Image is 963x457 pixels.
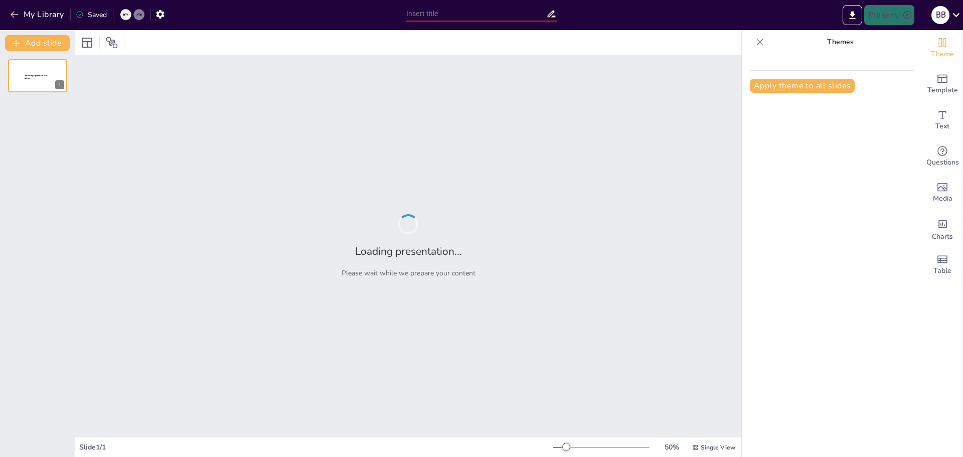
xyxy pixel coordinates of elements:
[932,231,953,242] span: Charts
[922,66,962,102] div: Add ready made slides
[843,5,862,25] button: Export to PowerPoint
[926,157,959,168] span: Questions
[922,175,962,211] div: Add images, graphics, shapes or video
[5,35,70,51] button: Add slide
[933,265,951,276] span: Table
[922,211,962,247] div: Add charts and graphs
[931,6,949,24] div: B B
[933,193,952,204] span: Media
[76,10,107,20] div: Saved
[8,7,68,23] button: My Library
[922,102,962,138] div: Add text boxes
[922,138,962,175] div: Get real-time input from your audience
[864,5,914,25] button: Present
[922,30,962,66] div: Change the overall theme
[106,37,118,49] span: Position
[660,442,684,452] div: 50 %
[935,121,949,132] span: Text
[406,7,546,21] input: Insert title
[768,30,912,54] p: Themes
[931,5,949,25] button: B B
[750,79,855,93] button: Apply theme to all slides
[55,80,64,89] div: 1
[8,59,67,92] div: 1
[931,49,954,60] span: Theme
[25,74,47,80] span: Sendsteps presentation editor
[927,85,958,96] span: Template
[79,35,95,51] div: Layout
[922,247,962,283] div: Add a table
[355,244,462,258] h2: Loading presentation...
[342,268,475,278] p: Please wait while we prepare your content
[701,443,735,451] span: Single View
[79,442,553,452] div: Slide 1 / 1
